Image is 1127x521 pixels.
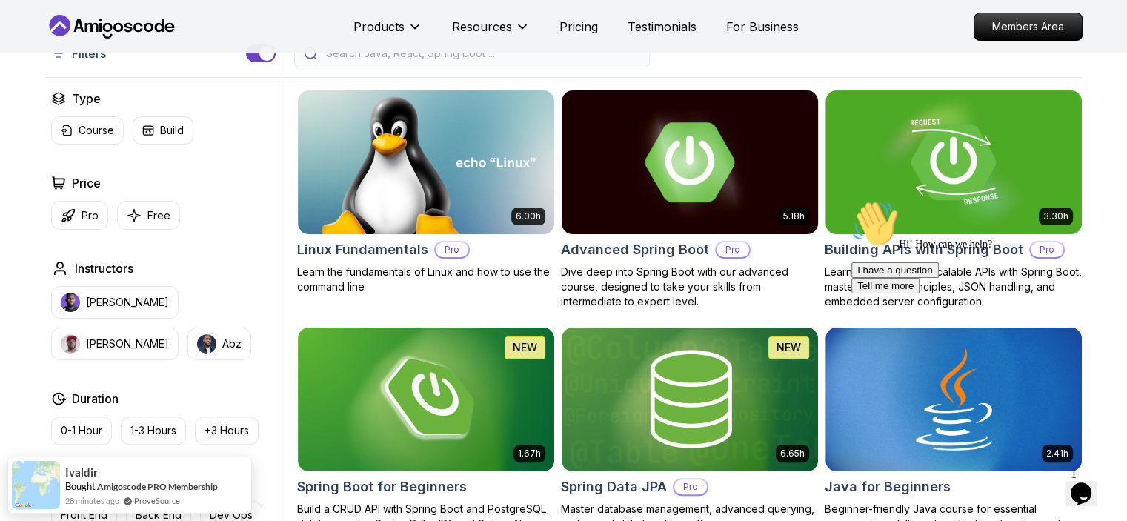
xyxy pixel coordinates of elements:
[513,340,537,355] p: NEW
[628,18,697,36] a: Testimonials
[555,87,824,237] img: Advanced Spring Boot card
[6,6,53,53] img: :wave:
[353,18,422,47] button: Products
[65,494,119,507] span: 28 minutes ago
[845,194,1112,454] iframe: chat widget
[825,90,1083,309] a: Building APIs with Spring Boot card3.30hBuilding APIs with Spring BootProLearn to build robust, s...
[559,18,598,36] a: Pricing
[452,18,530,47] button: Resources
[65,480,96,492] span: Bought
[130,423,176,438] p: 1-3 Hours
[72,44,106,62] p: Filters
[6,84,74,99] button: Tell me more
[6,6,273,99] div: 👋Hi! How can we help?I have a questionTell me more
[79,123,114,138] p: Course
[674,479,707,494] p: Pro
[197,334,216,354] img: instructor img
[561,90,819,309] a: Advanced Spring Boot card5.18hAdvanced Spring BootProDive deep into Spring Boot with our advanced...
[452,18,512,36] p: Resources
[121,417,186,445] button: 1-3 Hours
[61,334,80,354] img: instructor img
[436,242,468,257] p: Pro
[780,448,805,459] p: 6.65h
[825,265,1083,309] p: Learn to build robust, scalable APIs with Spring Boot, mastering REST principles, JSON handling, ...
[51,116,124,145] button: Course
[72,390,119,408] h2: Duration
[86,336,169,351] p: [PERSON_NAME]
[777,340,801,355] p: NEW
[97,481,218,492] a: Amigoscode PRO Membership
[825,90,1082,234] img: Building APIs with Spring Boot card
[518,448,541,459] p: 1.67h
[61,423,102,438] p: 0-1 Hour
[12,461,60,509] img: provesource social proof notification image
[222,336,242,351] p: Abz
[51,417,112,445] button: 0-1 Hour
[353,18,405,36] p: Products
[297,239,428,260] h2: Linux Fundamentals
[562,328,818,471] img: Spring Data JPA card
[134,494,180,507] a: ProveSource
[297,90,555,294] a: Linux Fundamentals card6.00hLinux FundamentalsProLearn the fundamentals of Linux and how to use t...
[825,239,1023,260] h2: Building APIs with Spring Boot
[205,423,249,438] p: +3 Hours
[561,239,709,260] h2: Advanced Spring Boot
[717,242,749,257] p: Pro
[187,328,251,360] button: instructor imgAbz
[1065,462,1112,506] iframe: chat widget
[783,210,805,222] p: 5.18h
[974,13,1082,40] p: Members Area
[298,328,554,471] img: Spring Boot for Beginners card
[86,295,169,310] p: [PERSON_NAME]
[133,116,193,145] button: Build
[298,90,554,234] img: Linux Fundamentals card
[51,201,108,230] button: Pro
[75,259,133,277] h2: Instructors
[51,286,179,319] button: instructor img[PERSON_NAME]
[51,328,179,360] button: instructor img[PERSON_NAME]
[147,208,170,223] p: Free
[72,174,101,192] h2: Price
[61,293,80,312] img: instructor img
[297,265,555,294] p: Learn the fundamentals of Linux and how to use the command line
[160,123,184,138] p: Build
[297,477,467,497] h2: Spring Boot for Beginners
[825,477,951,497] h2: Java for Beginners
[726,18,799,36] a: For Business
[117,201,180,230] button: Free
[82,208,99,223] p: Pro
[72,90,101,107] h2: Type
[825,328,1082,471] img: Java for Beginners card
[6,44,147,56] span: Hi! How can we help?
[516,210,541,222] p: 6.00h
[974,13,1083,41] a: Members Area
[323,46,640,61] input: Search Java, React, Spring boot ...
[195,417,259,445] button: +3 Hours
[561,265,819,309] p: Dive deep into Spring Boot with our advanced course, designed to take your skills from intermedia...
[65,466,98,479] span: Ivaldir
[561,477,667,497] h2: Spring Data JPA
[6,68,93,84] button: I have a question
